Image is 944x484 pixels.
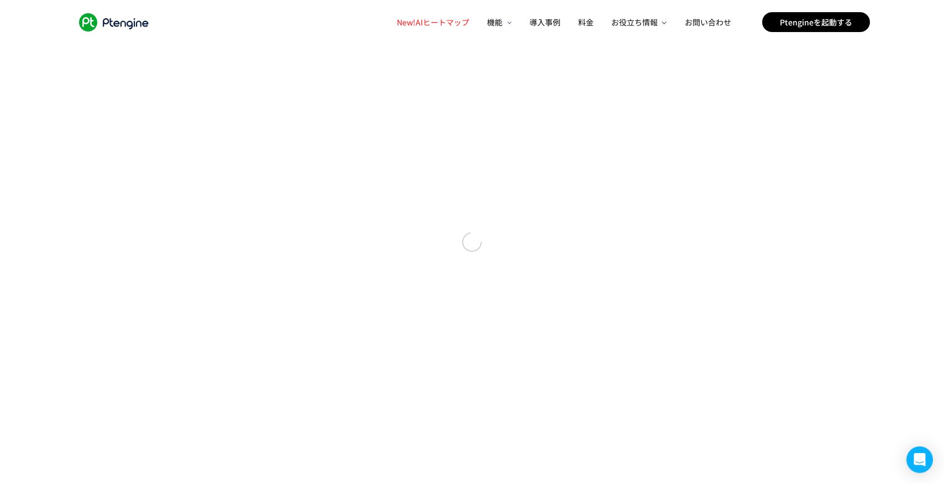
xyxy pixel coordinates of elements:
[487,17,505,28] span: 機能
[611,17,659,28] span: お役立ち情報
[762,12,870,32] a: Ptengineを起動する
[578,17,594,28] span: 料金
[685,17,731,28] span: お問い合わせ
[397,17,469,28] span: AIヒートマップ
[529,17,560,28] span: 導入事例
[906,446,933,473] div: Open Intercom Messenger
[397,17,416,28] span: New!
